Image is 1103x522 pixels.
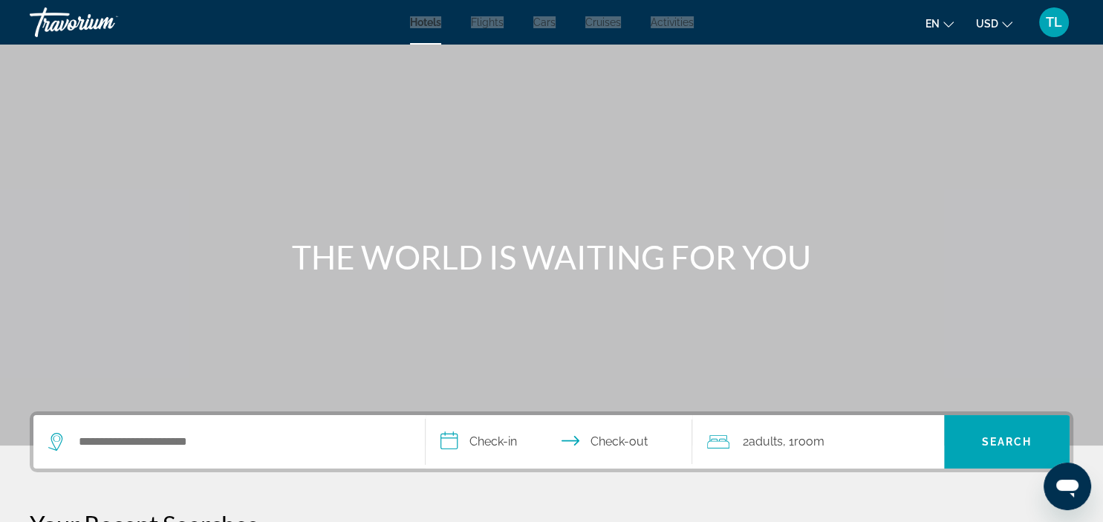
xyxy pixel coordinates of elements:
span: USD [976,18,998,30]
button: Search [944,415,1070,469]
button: Change currency [976,13,1012,34]
span: , 1 [783,431,824,452]
a: Hotels [410,16,441,28]
a: Cars [533,16,556,28]
button: Change language [925,13,954,34]
button: User Menu [1035,7,1073,38]
iframe: Button to launch messaging window [1044,463,1091,510]
div: Search widget [33,415,1070,469]
button: Travelers: 2 adults, 0 children [692,415,944,469]
span: en [925,18,940,30]
span: Room [794,434,824,448]
a: Activities [651,16,694,28]
a: Travorium [30,3,178,42]
input: Search hotel destination [77,431,403,453]
span: 2 [743,431,783,452]
span: TL [1046,15,1062,30]
a: Flights [471,16,504,28]
h1: THE WORLD IS WAITING FOR YOU [273,238,830,276]
a: Cruises [585,16,621,28]
span: Adults [749,434,783,448]
button: Select check in and out date [426,415,692,469]
span: Search [982,436,1032,448]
